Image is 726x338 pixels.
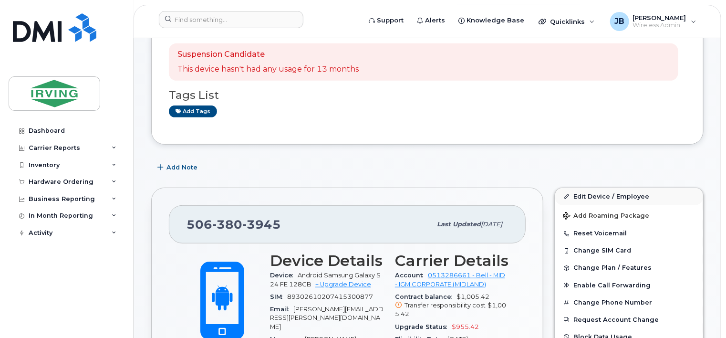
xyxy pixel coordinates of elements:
a: Support [362,11,410,30]
span: Contract balance [395,293,456,300]
span: Add Roaming Package [563,212,649,221]
button: Request Account Change [555,311,703,328]
a: Edit Device / Employee [555,188,703,205]
a: 0513286661 - Bell - MID - IGM CORPORATE (MIDLAND) [395,272,505,287]
span: Knowledge Base [467,16,524,25]
span: 89302610207415300877 [287,293,373,300]
span: [PERSON_NAME] [633,14,686,21]
button: Change SIM Card [555,242,703,259]
span: Upgrade Status [395,323,452,330]
h3: Carrier Details [395,252,508,269]
button: Change Plan / Features [555,259,703,276]
a: Knowledge Base [452,11,531,30]
span: Quicklinks [550,18,585,25]
button: Change Phone Number [555,294,703,311]
span: Wireless Admin [633,21,686,29]
button: Add Roaming Package [555,205,703,225]
span: Account [395,272,428,279]
h3: Device Details [270,252,384,269]
p: Suspension Candidate [177,49,359,60]
span: 3945 [242,217,281,232]
input: Find something... [159,11,303,28]
span: [DATE] [481,221,502,228]
a: + Upgrade Device [315,281,371,288]
span: Last updated [437,221,481,228]
h3: Tags List [169,89,686,101]
span: Email [270,306,293,313]
span: JB [614,16,624,27]
span: Add Note [166,163,197,172]
button: Reset Voicemail [555,225,703,242]
span: $1,005.42 [395,293,508,319]
span: Change Plan / Features [573,264,652,272]
p: This device hasn't had any usage for 13 months [177,64,359,75]
span: SIM [270,293,287,300]
button: Add Note [151,159,206,176]
div: Quicklinks [532,12,602,31]
span: Transfer responsibility cost [404,302,486,309]
a: Alerts [410,11,452,30]
span: Device [270,272,298,279]
span: Enable Call Forwarding [573,282,651,289]
span: Support [377,16,404,25]
span: 506 [187,217,281,232]
span: $955.42 [452,323,479,330]
span: Alerts [425,16,445,25]
a: Add tags [169,106,217,117]
span: 380 [212,217,242,232]
span: [PERSON_NAME][EMAIL_ADDRESS][PERSON_NAME][DOMAIN_NAME] [270,306,384,330]
button: Enable Call Forwarding [555,277,703,294]
span: Android Samsung Galaxy S24 FE 128GB [270,272,381,287]
div: Jim Briggs [603,12,703,31]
